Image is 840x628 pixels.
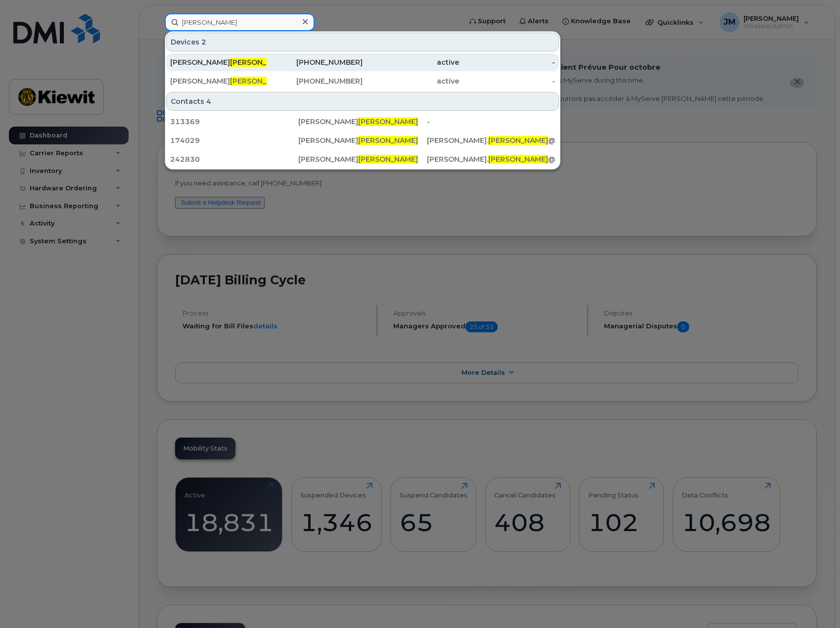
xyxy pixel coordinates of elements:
div: - [459,76,556,86]
a: [PERSON_NAME][PERSON_NAME][PHONE_NUMBER]active- [166,72,559,90]
iframe: Messenger Launcher [797,585,833,621]
div: [PERSON_NAME] [298,117,426,127]
span: [PERSON_NAME] [230,77,290,86]
a: 242830[PERSON_NAME][PERSON_NAME][PERSON_NAME].[PERSON_NAME]@[PERSON_NAME][DOMAIN_NAME] [166,150,559,168]
div: [PERSON_NAME]. @[PERSON_NAME][DOMAIN_NAME] [427,135,555,145]
div: - [459,57,556,67]
a: 174029[PERSON_NAME][PERSON_NAME][PERSON_NAME].[PERSON_NAME]@[PERSON_NAME][DOMAIN_NAME] [166,132,559,149]
div: Contacts [166,92,559,111]
div: active [363,76,459,86]
div: [PHONE_NUMBER] [267,57,363,67]
span: [PERSON_NAME] [488,155,548,164]
div: [PERSON_NAME] [298,135,426,145]
span: 4 [206,96,211,106]
span: [PERSON_NAME] [488,136,548,145]
div: 313369 [170,117,298,127]
div: 242830 [170,154,298,164]
div: [PHONE_NUMBER] [267,76,363,86]
span: [PERSON_NAME] [358,136,418,145]
a: [PERSON_NAME][PERSON_NAME][PHONE_NUMBER]active- [166,53,559,71]
span: [PERSON_NAME] [230,58,290,67]
span: 2 [201,37,206,47]
div: [PERSON_NAME] [298,154,426,164]
span: [PERSON_NAME] [358,117,418,126]
div: Devices [166,33,559,51]
div: 174029 [170,135,298,145]
div: [PERSON_NAME]. @[PERSON_NAME][DOMAIN_NAME] [427,154,555,164]
a: 313369[PERSON_NAME][PERSON_NAME]- [166,113,559,131]
div: - [427,117,555,127]
div: [PERSON_NAME] [170,76,267,86]
span: [PERSON_NAME] [358,155,418,164]
div: active [363,57,459,67]
div: [PERSON_NAME] [170,57,267,67]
